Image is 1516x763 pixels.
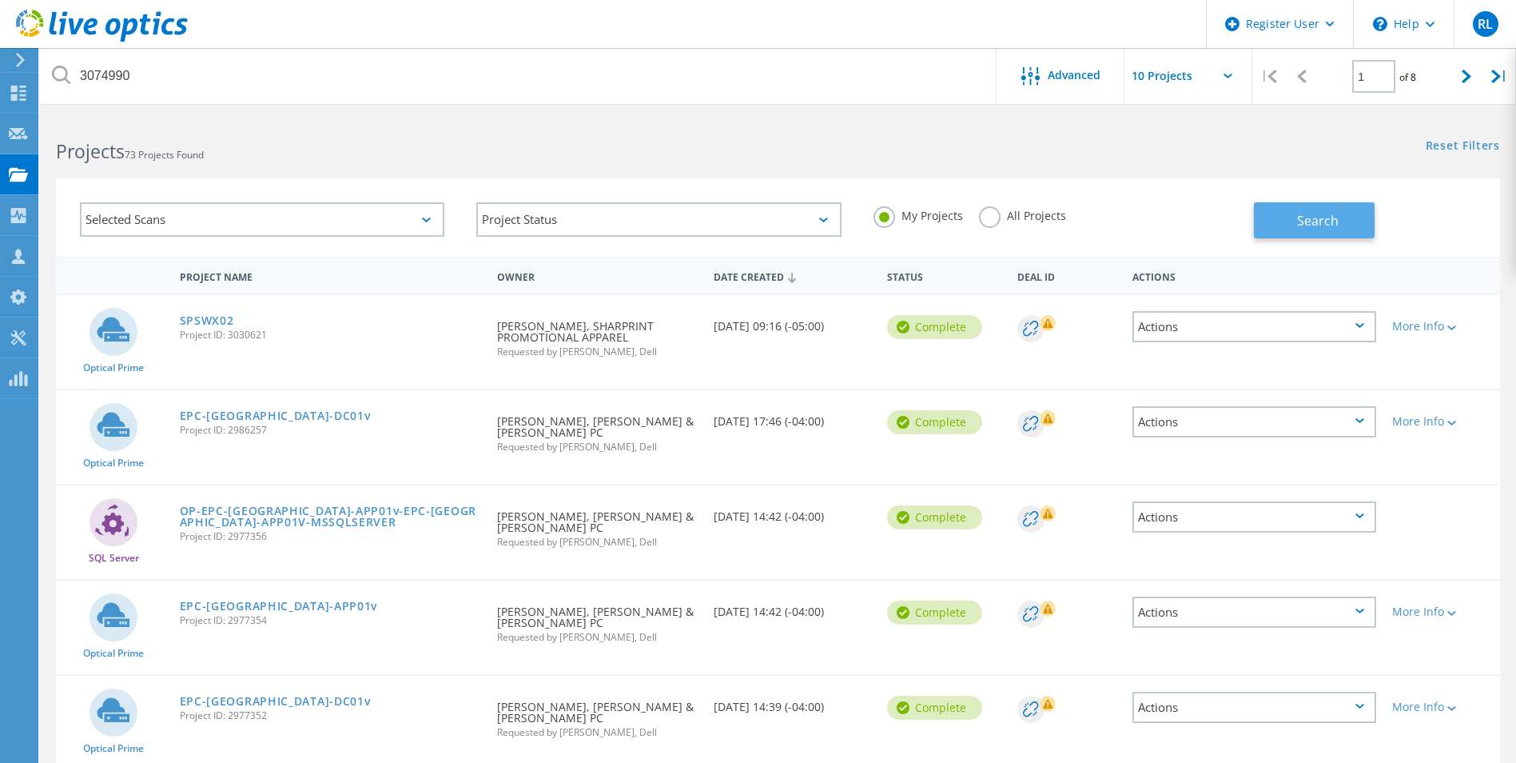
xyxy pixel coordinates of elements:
[1426,140,1500,154] a: Reset Filters
[1132,692,1376,723] div: Actions
[1252,48,1285,105] div: |
[80,202,444,237] div: Selected Scans
[180,601,378,612] a: EPC-[GEOGRAPHIC_DATA]-APP01v
[1297,212,1339,230] span: Search
[125,148,204,162] span: 73 Projects Found
[89,553,139,563] span: SQL Server
[1392,416,1492,427] div: More Info
[489,676,706,753] div: [PERSON_NAME], [PERSON_NAME] & [PERSON_NAME] PC
[180,410,371,421] a: EPC-[GEOGRAPHIC_DATA]-DC01v
[706,390,879,443] div: [DATE] 17:46 (-04:00)
[476,202,841,237] div: Project Status
[180,425,482,435] span: Project ID: 2986257
[1392,606,1492,617] div: More Info
[497,347,698,357] span: Requested by [PERSON_NAME], Dell
[1399,70,1416,84] span: of 8
[706,581,879,633] div: [DATE] 14:42 (-04:00)
[887,696,982,720] div: Complete
[1254,202,1375,238] button: Search
[180,696,371,707] a: EPC-[GEOGRAPHIC_DATA]-DC01v
[40,48,997,104] input: Search projects by name, owner, ID, company, etc
[83,458,144,468] span: Optical Prime
[489,295,706,373] div: [PERSON_NAME], SHARPRINT PROMOTIONAL APPAREL
[489,390,706,468] div: [PERSON_NAME], [PERSON_NAME] & [PERSON_NAME] PC
[1373,17,1387,31] svg: \n
[489,261,706,290] div: Owner
[180,315,234,326] a: SPSWX02
[706,261,879,291] div: Date Created
[887,315,982,339] div: Complete
[83,363,144,373] span: Optical Prime
[56,138,125,164] b: Projects
[873,206,963,222] label: My Projects
[497,633,698,642] span: Requested by [PERSON_NAME], Dell
[1392,321,1492,332] div: More Info
[489,485,706,563] div: [PERSON_NAME], [PERSON_NAME] & [PERSON_NAME] PC
[1048,70,1100,81] span: Advanced
[489,581,706,658] div: [PERSON_NAME], [PERSON_NAME] & [PERSON_NAME] PC
[1132,311,1376,342] div: Actions
[1009,261,1125,290] div: Deal Id
[180,616,482,625] span: Project ID: 2977354
[887,410,982,434] div: Complete
[1483,48,1516,105] div: |
[497,537,698,547] span: Requested by [PERSON_NAME], Dell
[16,34,188,45] a: Live Optics Dashboard
[83,744,144,753] span: Optical Prime
[979,206,1066,222] label: All Projects
[706,295,879,348] div: [DATE] 09:16 (-05:00)
[879,261,1009,290] div: Status
[180,505,482,528] a: OP-EPC-[GEOGRAPHIC_DATA]-APP01v-EPC-[GEOGRAPHIC_DATA]-APP01V-MSSQLSERVER
[1132,406,1376,437] div: Actions
[887,601,982,625] div: Complete
[706,676,879,729] div: [DATE] 14:39 (-04:00)
[706,485,879,538] div: [DATE] 14:42 (-04:00)
[180,330,482,340] span: Project ID: 3030621
[1478,18,1493,30] span: RL
[887,505,982,529] div: Complete
[497,728,698,737] span: Requested by [PERSON_NAME], Dell
[1124,261,1384,290] div: Actions
[180,711,482,721] span: Project ID: 2977352
[83,649,144,658] span: Optical Prime
[497,442,698,452] span: Requested by [PERSON_NAME], Dell
[1132,597,1376,628] div: Actions
[1392,701,1492,713] div: More Info
[1132,501,1376,533] div: Actions
[180,532,482,541] span: Project ID: 2977356
[172,261,490,290] div: Project Name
